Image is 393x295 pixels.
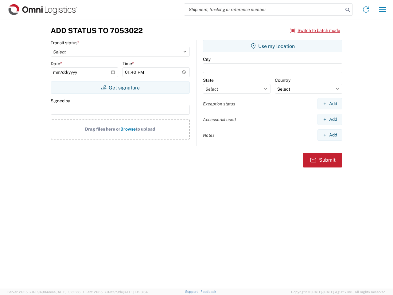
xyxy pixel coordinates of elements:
[203,57,211,62] label: City
[317,98,342,109] button: Add
[203,40,342,52] button: Use my location
[200,290,216,293] a: Feedback
[291,289,386,295] span: Copyright © [DATE]-[DATE] Agistix Inc., All Rights Reserved
[7,290,80,294] span: Server: 2025.17.0-1194904eeae
[83,290,148,294] span: Client: 2025.17.0-159f9de
[185,290,200,293] a: Support
[56,290,80,294] span: [DATE] 10:32:38
[123,290,148,294] span: [DATE] 10:23:34
[51,98,70,104] label: Signed by
[203,132,215,138] label: Notes
[317,129,342,141] button: Add
[51,61,62,66] label: Date
[123,61,134,66] label: Time
[51,26,143,35] h3: Add Status to 7053022
[184,4,343,15] input: Shipment, tracking or reference number
[203,77,214,83] label: State
[290,26,340,36] button: Switch to batch mode
[51,81,190,94] button: Get signature
[85,127,120,132] span: Drag files here or
[303,153,342,167] button: Submit
[275,77,290,83] label: Country
[203,117,236,122] label: Accessorial used
[51,40,79,45] label: Transit status
[317,114,342,125] button: Add
[120,127,136,132] span: Browse
[136,127,155,132] span: to upload
[203,101,235,107] label: Exception status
